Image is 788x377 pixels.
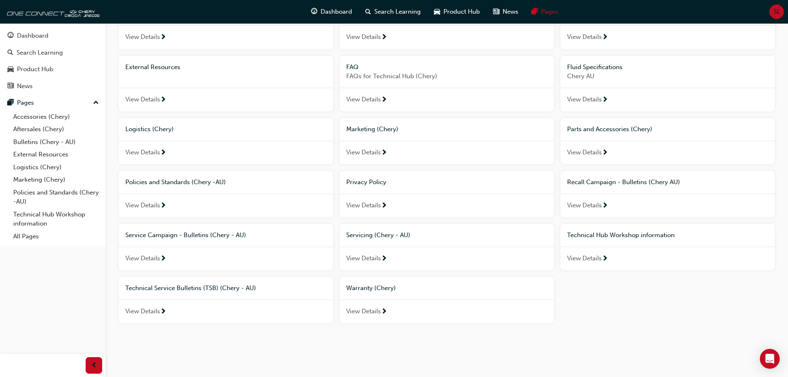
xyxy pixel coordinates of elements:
[340,3,554,49] a: Aftersales (Chery)View Details
[346,254,381,263] span: View Details
[125,231,246,239] span: Service Campaign - Bulletins (Chery - AU)
[125,307,160,316] span: View Details
[119,224,333,270] a: Service Campaign - Bulletins (Chery - AU)View Details
[10,230,102,243] a: All Pages
[10,110,102,123] a: Accessories (Chery)
[7,32,14,40] span: guage-icon
[4,3,99,20] img: oneconnect
[567,72,768,81] span: Chery AU
[3,62,102,77] a: Product Hub
[7,83,14,90] span: news-icon
[443,7,480,17] span: Product Hub
[3,95,102,110] button: Pages
[434,7,440,17] span: car-icon
[346,63,359,71] span: FAQ
[17,31,48,41] div: Dashboard
[346,95,381,104] span: View Details
[125,63,180,71] span: External Resources
[567,125,652,133] span: Parts and Accessories (Chery)
[10,208,102,230] a: Technical Hub Workshop information
[93,98,99,108] span: up-icon
[119,3,333,49] a: Accessories (Chery)View Details
[769,5,784,19] button: SL
[602,255,608,263] span: next-icon
[774,7,780,17] span: SL
[160,96,166,104] span: next-icon
[125,125,174,133] span: Logistics (Chery)
[7,49,13,57] span: search-icon
[486,3,525,20] a: news-iconNews
[381,96,387,104] span: next-icon
[567,148,602,157] span: View Details
[17,65,53,74] div: Product Hub
[503,7,518,17] span: News
[321,7,352,17] span: Dashboard
[346,231,410,239] span: Servicing (Chery - AU)
[125,178,226,186] span: Policies and Standards (Chery -AU)
[7,99,14,107] span: pages-icon
[346,125,398,133] span: Marketing (Chery)
[160,149,166,157] span: next-icon
[560,3,775,49] a: Bulletins (Chery - AU)View Details
[346,284,396,292] span: Warranty (Chery)
[602,34,608,41] span: next-icon
[160,34,166,41] span: next-icon
[427,3,486,20] a: car-iconProduct Hub
[493,7,499,17] span: news-icon
[567,178,680,186] span: Recall Campaign - Bulletins (Chery AU)
[311,7,317,17] span: guage-icon
[340,118,554,164] a: Marketing (Chery)View Details
[119,118,333,164] a: Logistics (Chery)View Details
[381,202,387,210] span: next-icon
[160,202,166,210] span: next-icon
[381,149,387,157] span: next-icon
[119,171,333,217] a: Policies and Standards (Chery -AU)View Details
[560,171,775,217] a: Recall Campaign - Bulletins (Chery AU)View Details
[567,63,623,71] span: Fluid Specifications
[160,255,166,263] span: next-icon
[346,201,381,210] span: View Details
[602,149,608,157] span: next-icon
[17,48,63,58] div: Search Learning
[346,307,381,316] span: View Details
[602,202,608,210] span: next-icon
[567,95,602,104] span: View Details
[346,72,547,81] span: FAQs for Technical Hub (Chery)
[567,32,602,42] span: View Details
[91,360,97,371] span: prev-icon
[304,3,359,20] a: guage-iconDashboard
[3,79,102,94] a: News
[602,96,608,104] span: next-icon
[381,34,387,41] span: next-icon
[374,7,421,17] span: Search Learning
[119,277,333,323] a: Technical Service Bulletins (TSB) (Chery - AU)View Details
[10,148,102,161] a: External Resources
[560,118,775,164] a: Parts and Accessories (Chery)View Details
[346,32,381,42] span: View Details
[3,45,102,60] a: Search Learning
[346,178,386,186] span: Privacy Policy
[532,7,538,17] span: pages-icon
[567,231,675,239] span: Technical Hub Workshop information
[125,254,160,263] span: View Details
[125,148,160,157] span: View Details
[560,224,775,270] a: Technical Hub Workshop informationView Details
[381,255,387,263] span: next-icon
[567,254,602,263] span: View Details
[10,173,102,186] a: Marketing (Chery)
[381,308,387,316] span: next-icon
[525,3,565,20] a: pages-iconPages
[10,136,102,149] a: Bulletins (Chery - AU)
[760,349,780,369] div: Open Intercom Messenger
[10,161,102,174] a: Logistics (Chery)
[567,201,602,210] span: View Details
[340,56,554,112] a: FAQFAQs for Technical Hub (Chery)View Details
[340,277,554,323] a: Warranty (Chery)View Details
[541,7,558,17] span: Pages
[125,32,160,42] span: View Details
[3,28,102,43] a: Dashboard
[125,284,256,292] span: Technical Service Bulletins (TSB) (Chery - AU)
[359,3,427,20] a: search-iconSearch Learning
